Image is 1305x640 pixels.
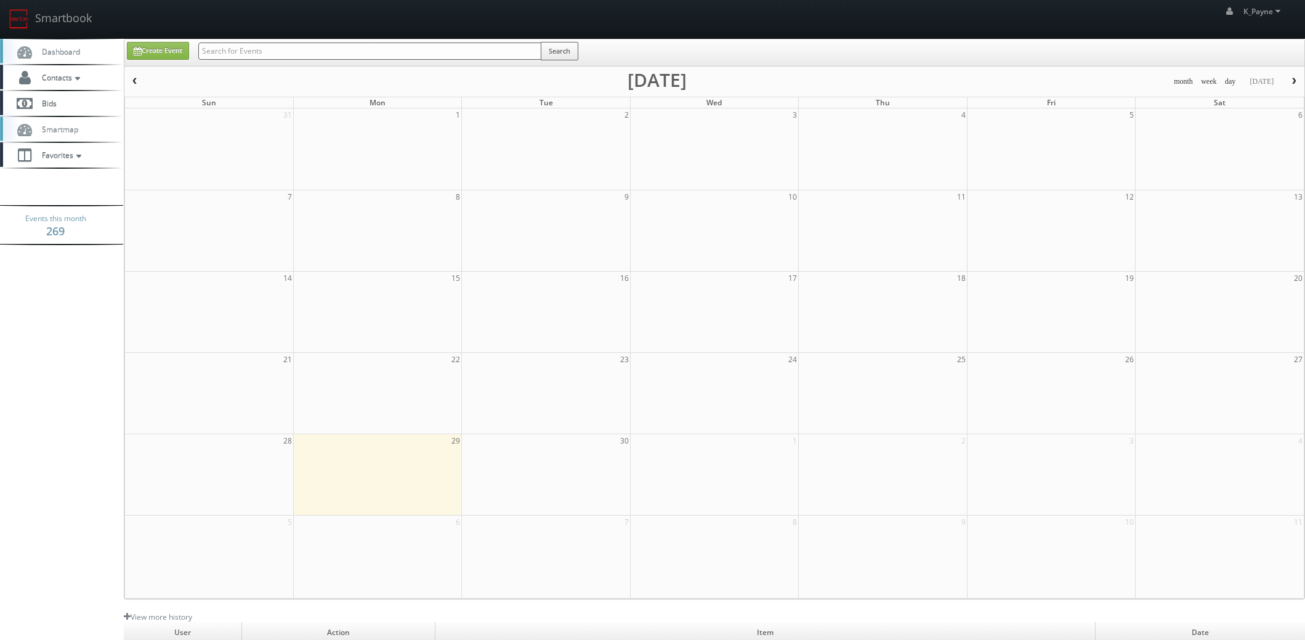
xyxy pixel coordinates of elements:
span: Bids [36,98,57,108]
span: 31 [282,108,293,121]
span: 4 [960,108,967,121]
span: 17 [787,272,798,285]
span: 21 [282,353,293,366]
span: 1 [791,434,798,447]
button: week [1197,74,1221,89]
span: 2 [960,434,967,447]
h2: [DATE] [628,74,687,86]
button: month [1170,74,1197,89]
span: 7 [286,190,293,203]
span: Smartmap [36,124,78,134]
span: 28 [282,434,293,447]
span: 25 [956,353,967,366]
span: 23 [619,353,630,366]
span: 22 [450,353,461,366]
a: Create Event [127,42,189,60]
button: [DATE] [1245,74,1278,89]
span: 10 [787,190,798,203]
span: Thu [876,97,890,108]
span: 12 [1124,190,1135,203]
span: Wed [706,97,722,108]
span: Contacts [36,72,83,83]
img: smartbook-logo.png [9,9,29,29]
span: 9 [960,516,967,529]
a: View more history [124,612,192,622]
span: 9 [623,190,630,203]
span: 24 [787,353,798,366]
span: 14 [282,272,293,285]
span: Events this month [25,213,86,225]
span: 6 [1297,108,1304,121]
button: Search [541,42,578,60]
span: Dashboard [36,46,80,57]
span: Mon [370,97,386,108]
span: Fri [1047,97,1056,108]
span: 29 [450,434,461,447]
span: 8 [455,190,461,203]
span: 5 [1128,108,1135,121]
span: 4 [1297,434,1304,447]
span: 18 [956,272,967,285]
span: Sat [1214,97,1226,108]
span: Favorites [36,150,84,160]
span: 1 [455,108,461,121]
span: 2 [623,108,630,121]
span: 7 [623,516,630,529]
span: 27 [1293,353,1304,366]
span: 10 [1124,516,1135,529]
span: 3 [791,108,798,121]
span: 6 [455,516,461,529]
button: day [1221,74,1240,89]
span: 15 [450,272,461,285]
span: 20 [1293,272,1304,285]
span: Sun [202,97,216,108]
span: 13 [1293,190,1304,203]
span: 11 [1293,516,1304,529]
input: Search for Events [198,43,541,60]
span: K_Payne [1243,6,1284,17]
span: 16 [619,272,630,285]
span: Tue [539,97,553,108]
span: 5 [286,516,293,529]
span: 3 [1128,434,1135,447]
span: 19 [1124,272,1135,285]
span: 26 [1124,353,1135,366]
span: 8 [791,516,798,529]
span: 30 [619,434,630,447]
strong: 269 [46,224,65,238]
span: 11 [956,190,967,203]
